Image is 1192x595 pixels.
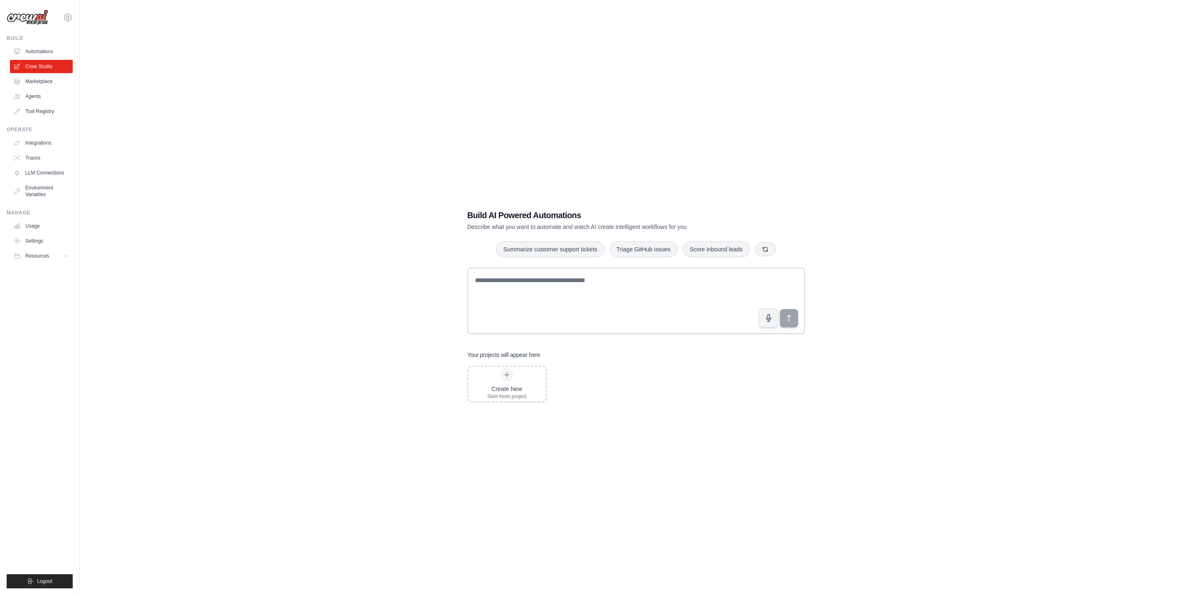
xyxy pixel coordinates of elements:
[610,241,678,257] button: Triage GitHub issues
[10,151,73,165] a: Traces
[10,45,73,58] a: Automations
[467,223,747,231] p: Describe what you want to automate and watch AI create intelligent workflows for you
[37,578,52,585] span: Logout
[683,241,750,257] button: Score inbound leads
[10,249,73,263] button: Resources
[755,242,776,256] button: Get new suggestions
[7,574,73,588] button: Logout
[487,385,527,393] div: Create New
[10,90,73,103] a: Agents
[7,126,73,133] div: Operate
[10,60,73,73] a: Crew Studio
[1150,555,1192,595] iframe: Chat Widget
[7,10,48,25] img: Logo
[25,253,49,259] span: Resources
[10,219,73,233] a: Usage
[7,35,73,42] div: Build
[10,136,73,150] a: Integrations
[10,166,73,179] a: LLM Connections
[467,209,747,221] h1: Build AI Powered Automations
[10,105,73,118] a: Tool Registry
[467,351,541,359] h3: Your projects will appear here
[759,308,778,327] button: Click to speak your automation idea
[10,75,73,88] a: Marketplace
[496,241,604,257] button: Summarize customer support tickets
[10,234,73,248] a: Settings
[7,209,73,216] div: Manage
[10,181,73,201] a: Environment Variables
[487,393,527,400] div: Start fresh project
